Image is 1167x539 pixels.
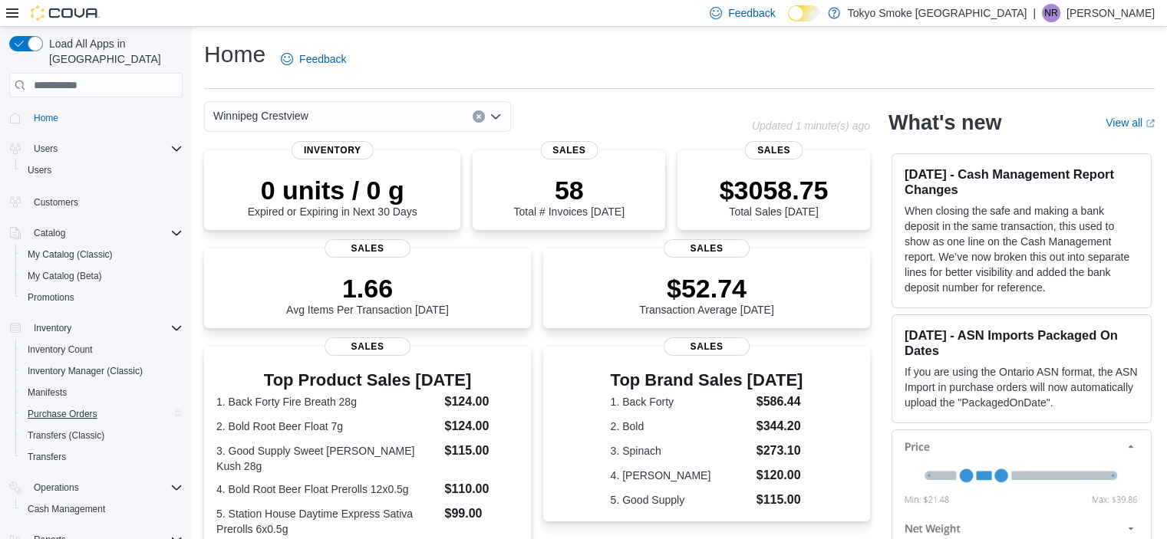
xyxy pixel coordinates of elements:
a: Customers [28,193,84,212]
span: Sales [325,337,410,356]
span: Operations [28,478,183,497]
a: Cash Management [21,500,111,518]
p: When closing the safe and making a bank deposit in the same transaction, this used to show as one... [905,203,1139,295]
span: Dark Mode [788,21,789,22]
span: Users [21,161,183,179]
h2: What's new [888,110,1001,135]
span: Sales [325,239,410,258]
a: Transfers (Classic) [21,426,110,445]
button: Catalog [28,224,71,242]
dd: $115.00 [444,442,518,460]
a: My Catalog (Beta) [21,267,108,285]
p: $52.74 [639,273,774,304]
button: Cash Management [15,498,189,520]
dd: $99.00 [444,504,518,523]
button: Inventory Manager (Classic) [15,360,189,382]
p: $3058.75 [720,175,829,205]
dd: $124.00 [444,393,518,411]
button: Users [28,140,64,158]
button: Promotions [15,287,189,308]
div: Nicole Rusnak [1042,4,1060,22]
span: Winnipeg Crestview [213,107,308,125]
p: 58 [513,175,624,205]
span: Load All Apps in [GEOGRAPHIC_DATA] [43,36,183,67]
dd: $110.00 [444,480,518,498]
p: If you are using the Ontario ASN format, the ASN Import in purchase orders will now automatically... [905,364,1139,410]
span: Catalog [34,227,65,239]
input: Dark Mode [788,5,820,21]
div: Total # Invoices [DATE] [513,175,624,218]
a: Transfers [21,448,72,466]
img: Cova [31,5,100,21]
button: Inventory Count [15,339,189,360]
span: My Catalog (Classic) [21,245,183,264]
button: Home [3,107,189,129]
span: Customers [34,196,78,209]
button: Transfers [15,446,189,468]
button: My Catalog (Beta) [15,265,189,287]
dt: 1. Back Forty Fire Breath 28g [216,394,438,409]
dd: $124.00 [444,417,518,435]
a: View allExternal link [1106,117,1155,129]
span: Users [28,140,183,158]
span: NR [1044,4,1057,22]
dt: 3. Spinach [611,443,750,458]
span: Inventory [28,319,183,337]
button: Open list of options [490,110,502,123]
dd: $586.44 [757,393,803,411]
span: Sales [664,239,750,258]
span: Inventory Count [28,343,93,356]
button: My Catalog (Classic) [15,244,189,265]
div: Transaction Average [DATE] [639,273,774,316]
button: Users [3,138,189,159]
dt: 1. Back Forty [611,394,750,409]
h1: Home [204,39,265,70]
dt: 5. Good Supply [611,492,750,508]
button: Purchase Orders [15,403,189,425]
span: Promotions [28,291,74,304]
button: Inventory [3,317,189,339]
dd: $115.00 [757,491,803,509]
dt: 4. [PERSON_NAME] [611,468,750,483]
span: Manifests [28,386,67,399]
button: Manifests [15,382,189,403]
span: My Catalog (Beta) [28,270,102,282]
span: Sales [745,141,803,159]
h3: Top Brand Sales [DATE] [611,371,803,389]
a: Home [28,109,64,127]
a: Feedback [275,44,352,74]
span: Transfers (Classic) [21,426,183,445]
a: Promotions [21,288,81,307]
span: Inventory Count [21,340,183,359]
span: Feedback [728,5,775,21]
button: Operations [3,477,189,498]
dt: 3. Good Supply Sweet [PERSON_NAME] Kush 28g [216,443,438,474]
dd: $120.00 [757,466,803,485]
span: Users [28,164,51,176]
span: Purchase Orders [21,405,183,423]
a: My Catalog (Classic) [21,245,119,264]
dt: 5. Station House Daytime Express Sativa Prerolls 6x0.5g [216,506,438,537]
button: Operations [28,478,85,497]
span: Home [34,112,58,124]
button: Users [15,159,189,181]
a: Manifests [21,383,73,402]
dt: 4. Bold Root Beer Float Prerolls 12x0.5g [216,481,438,497]
p: Updated 1 minute(s) ago [752,120,870,132]
span: Inventory [292,141,374,159]
h3: Top Product Sales [DATE] [216,371,519,389]
dd: $273.10 [757,442,803,460]
span: My Catalog (Beta) [21,267,183,285]
a: Inventory Count [21,340,99,359]
span: Catalog [28,224,183,242]
button: Inventory [28,319,77,337]
h3: [DATE] - Cash Management Report Changes [905,166,1139,197]
a: Inventory Manager (Classic) [21,362,149,380]
span: Cash Management [28,503,105,515]
span: Feedback [299,51,346,67]
button: Catalog [3,222,189,244]
h3: [DATE] - ASN Imports Packaged On Dates [905,327,1139,358]
p: [PERSON_NAME] [1066,4,1155,22]
span: Inventory Manager (Classic) [28,365,143,377]
span: Inventory Manager (Classic) [21,362,183,380]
